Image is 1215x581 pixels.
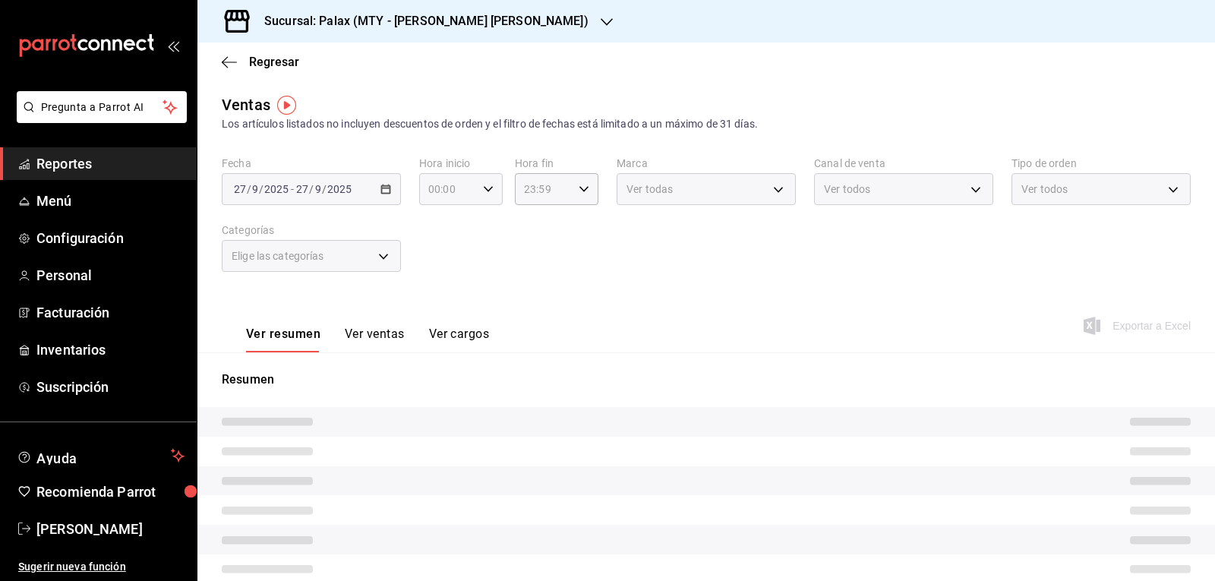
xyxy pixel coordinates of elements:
[309,183,314,195] span: /
[36,153,185,174] span: Reportes
[36,377,185,397] span: Suscripción
[167,39,179,52] button: open_drawer_menu
[222,371,1191,389] p: Resumen
[322,183,327,195] span: /
[18,559,185,575] span: Sugerir nueva función
[277,96,296,115] img: Tooltip marker
[36,447,165,465] span: Ayuda
[419,158,503,169] label: Hora inicio
[36,482,185,502] span: Recomienda Parrot
[314,183,322,195] input: --
[626,182,673,197] span: Ver todas
[36,228,185,248] span: Configuración
[429,327,490,352] button: Ver cargos
[246,327,320,352] button: Ver resumen
[291,183,294,195] span: -
[232,248,324,264] span: Elige las categorías
[327,183,352,195] input: ----
[233,183,247,195] input: --
[251,183,259,195] input: --
[36,519,185,539] span: [PERSON_NAME]
[824,182,870,197] span: Ver todos
[1021,182,1068,197] span: Ver todos
[246,327,489,352] div: navigation tabs
[222,116,1191,132] div: Los artículos listados no incluyen descuentos de orden y el filtro de fechas está limitado a un m...
[222,55,299,69] button: Regresar
[264,183,289,195] input: ----
[1011,158,1191,169] label: Tipo de orden
[36,302,185,323] span: Facturación
[515,158,598,169] label: Hora fin
[222,158,401,169] label: Fecha
[617,158,796,169] label: Marca
[36,339,185,360] span: Inventarios
[249,55,299,69] span: Regresar
[345,327,405,352] button: Ver ventas
[222,225,401,235] label: Categorías
[36,265,185,286] span: Personal
[222,93,270,116] div: Ventas
[259,183,264,195] span: /
[17,91,187,123] button: Pregunta a Parrot AI
[295,183,309,195] input: --
[11,110,187,126] a: Pregunta a Parrot AI
[814,158,993,169] label: Canal de venta
[41,99,163,115] span: Pregunta a Parrot AI
[36,191,185,211] span: Menú
[247,183,251,195] span: /
[252,12,589,30] h3: Sucursal: Palax (MTY - [PERSON_NAME] [PERSON_NAME])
